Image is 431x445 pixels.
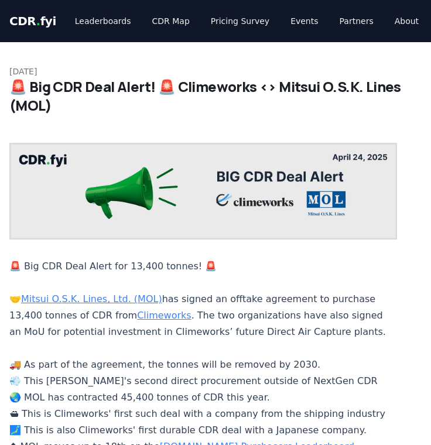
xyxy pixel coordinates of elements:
[66,11,141,32] a: Leaderboards
[21,293,162,304] a: Mitsui O.S.K. Lines, Ltd. (MOL)
[9,77,422,115] h1: 🚨 Big CDR Deal Alert! 🚨 Climeworks <> Mitsui O.S.K. Lines (MOL)
[143,11,199,32] a: CDR Map
[281,11,327,32] a: Events
[330,11,383,32] a: Partners
[201,11,279,32] a: Pricing Survey
[9,66,422,77] p: [DATE]
[36,14,40,28] span: .
[9,13,56,29] a: CDR.fyi
[9,143,397,239] img: blog post image
[137,310,191,321] a: Climeworks
[9,14,56,28] span: CDR fyi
